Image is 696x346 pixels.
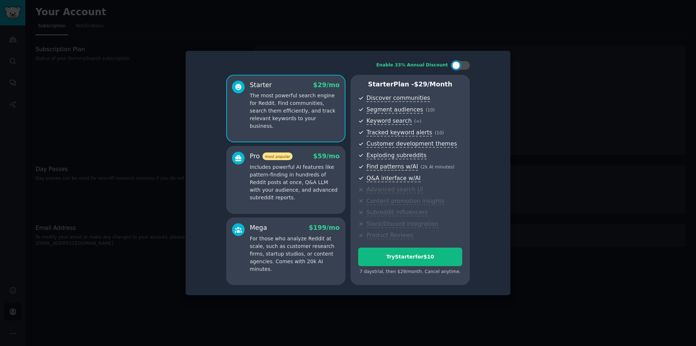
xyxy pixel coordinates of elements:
span: $ 59 /mo [313,152,340,160]
span: $ 29 /mo [313,81,340,89]
span: Keyword search [366,117,412,125]
span: Slack/Discord integration [366,220,438,228]
button: TryStarterfor$10 [358,248,462,266]
p: The most powerful search engine for Reddit. Find communities, search them efficiently, and track ... [250,92,340,130]
span: $ 199 /mo [309,224,340,231]
span: ( ∞ ) [414,119,422,124]
span: Q&A interface w/AI [366,175,420,182]
span: Customer development themes [366,140,457,148]
div: Starter [250,81,272,90]
div: Enable 33% Annual Discount [376,62,448,69]
span: ( 2k AI minutes ) [420,164,455,170]
p: Includes powerful AI features like pattern-finding in hundreds of Reddit posts at once, Q&A LLM w... [250,163,340,202]
p: Starter Plan - [358,80,462,89]
span: ( 10 ) [426,107,435,113]
span: Product Reviews [366,232,413,239]
span: ( 10 ) [435,130,444,135]
span: Find patterns w/AI [366,163,418,171]
div: 7 days trial, then $ 29 /month . Cancel anytime. [358,269,462,275]
span: Subreddit influencers [366,209,427,216]
div: Try Starter for $10 [359,253,462,261]
span: Discover communities [366,94,430,102]
div: Pro [250,152,293,161]
span: Tracked keyword alerts [366,129,432,137]
span: most popular [262,152,293,160]
span: Segment audiences [366,106,423,114]
span: Exploding subreddits [366,152,426,159]
span: Content promotion insights [366,198,444,205]
div: Mega [250,223,267,232]
p: For those who analyze Reddit at scale, such as customer research firms, startup studios, or conte... [250,235,340,273]
span: $ 29 /month [414,81,452,88]
span: Advanced search UI [366,186,423,194]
